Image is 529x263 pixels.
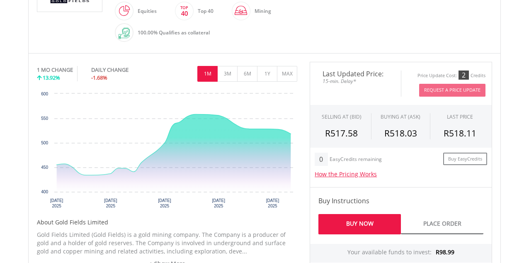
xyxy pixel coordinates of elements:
[443,153,487,166] a: Buy EasyCredits
[266,198,279,208] text: [DATE] 2025
[133,1,157,21] div: Equities
[37,90,297,214] div: Chart. Highcharts interactive chart.
[194,1,214,21] div: Top 40
[212,198,226,208] text: [DATE] 2025
[257,66,277,82] button: 1Y
[318,214,401,234] a: Buy Now
[250,1,271,21] div: Mining
[104,198,117,208] text: [DATE] 2025
[37,231,297,256] p: Gold Fields Limited (Gold Fields) is a gold mining company. The Company is a producer of gold and...
[401,214,483,234] a: Place Order
[318,196,483,206] h4: Buy Instructions
[119,28,130,39] img: collateral-qualifying-green.svg
[158,198,171,208] text: [DATE] 2025
[459,71,469,80] div: 2
[381,113,420,120] span: BUYING AT (ASK)
[37,218,297,226] h5: About Gold Fields Limited
[316,71,395,77] span: Last Updated Price:
[41,141,48,145] text: 500
[325,127,358,139] span: R517.58
[41,116,48,121] text: 550
[41,190,48,194] text: 400
[41,165,48,170] text: 450
[91,74,107,81] span: -1.68%
[43,74,60,81] span: 13.92%
[444,127,476,139] span: R518.11
[316,77,395,85] span: 15-min. Delay*
[330,156,382,163] div: EasyCredits remaining
[417,73,457,79] div: Price Update Cost:
[138,29,210,36] span: 100.00% Qualifies as collateral
[315,153,328,166] div: 0
[237,66,257,82] button: 6M
[322,113,362,120] div: SELLING AT (BID)
[91,66,156,74] div: DAILY CHANGE
[310,244,492,263] div: Your available funds to invest:
[277,66,297,82] button: MAX
[471,73,485,79] div: Credits
[447,113,473,120] div: LAST PRICE
[41,92,48,96] text: 600
[217,66,238,82] button: 3M
[384,127,417,139] span: R518.03
[436,248,454,256] span: R98.99
[37,66,73,74] div: 1 MO CHANGE
[419,84,485,97] button: Request A Price Update
[37,90,297,214] svg: Interactive chart
[315,170,377,178] a: How the Pricing Works
[197,66,218,82] button: 1M
[50,198,63,208] text: [DATE] 2025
